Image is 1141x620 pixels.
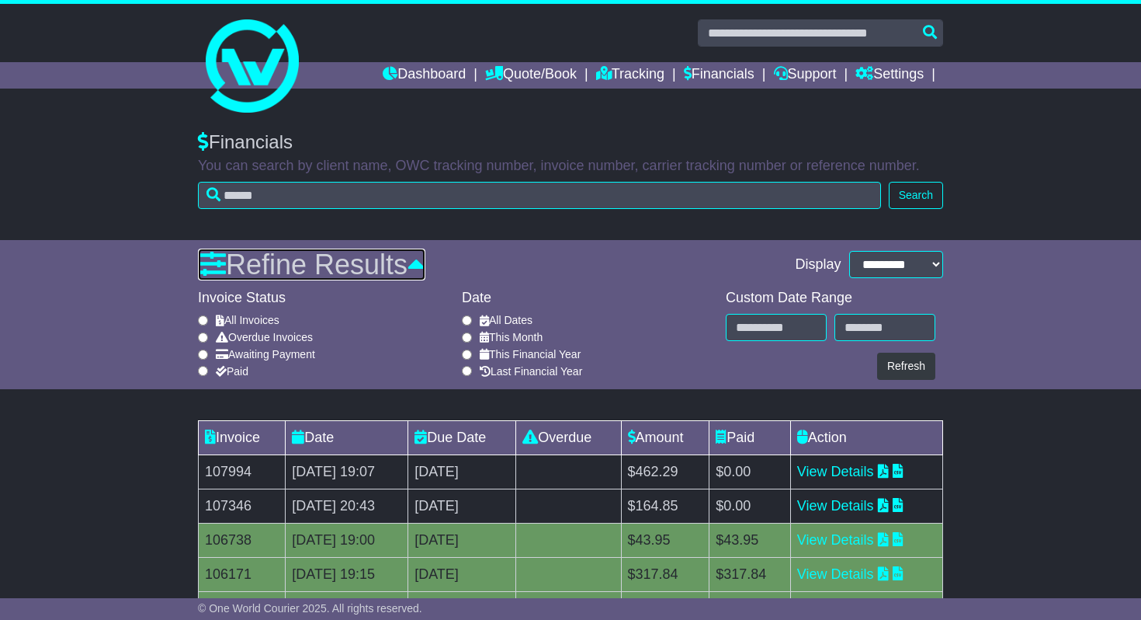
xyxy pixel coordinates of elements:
td: [DATE] [408,455,516,489]
button: Refresh [877,353,935,380]
a: View Details [797,498,874,514]
td: 107994 [199,455,286,489]
td: Paid [709,421,791,455]
td: [DATE] 19:00 [286,524,408,558]
a: View Details [797,532,874,548]
td: $0.00 [709,489,791,524]
td: $0.00 [709,455,791,489]
td: [DATE] [408,558,516,592]
a: View Details [797,566,874,582]
td: Action [790,421,942,455]
label: This Month [480,331,543,344]
a: Support [774,62,837,89]
div: Date [462,290,718,307]
div: Custom Date Range [726,290,935,307]
td: 106171 [199,558,286,592]
a: Financials [684,62,754,89]
a: Settings [855,62,924,89]
span: Display [795,256,841,273]
label: Last Financial Year [480,365,582,378]
label: This Financial Year [480,348,581,361]
a: Dashboard [383,62,466,89]
span: © One World Courier 2025. All rights reserved. [198,602,422,615]
label: All Invoices [216,314,279,327]
td: Due Date [408,421,516,455]
p: You can search by client name, OWC tracking number, invoice number, carrier tracking number or re... [198,158,943,175]
td: [DATE] 19:07 [286,455,408,489]
td: $43.95 [709,524,791,558]
td: [DATE] [408,524,516,558]
div: Invoice Status [198,290,454,307]
div: Financials [198,131,943,154]
td: $164.85 [621,489,709,524]
label: Awaiting Payment [216,348,315,361]
a: Quote/Book [485,62,577,89]
td: $462.29 [621,455,709,489]
a: Tracking [596,62,664,89]
td: [DATE] [408,489,516,524]
td: [DATE] 19:15 [286,558,408,592]
td: 107346 [199,489,286,524]
label: Overdue Invoices [216,331,313,344]
td: $317.84 [621,558,709,592]
a: Refine Results [198,249,425,280]
td: Overdue [516,421,621,455]
td: $317.84 [709,558,791,592]
td: Invoice [199,421,286,455]
td: Date [286,421,408,455]
a: View Details [797,464,874,479]
label: All Dates [480,314,532,327]
td: Amount [621,421,709,455]
td: [DATE] 20:43 [286,489,408,524]
td: $43.95 [621,524,709,558]
button: Search [889,182,943,209]
td: 106738 [199,524,286,558]
label: Paid [216,365,248,378]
